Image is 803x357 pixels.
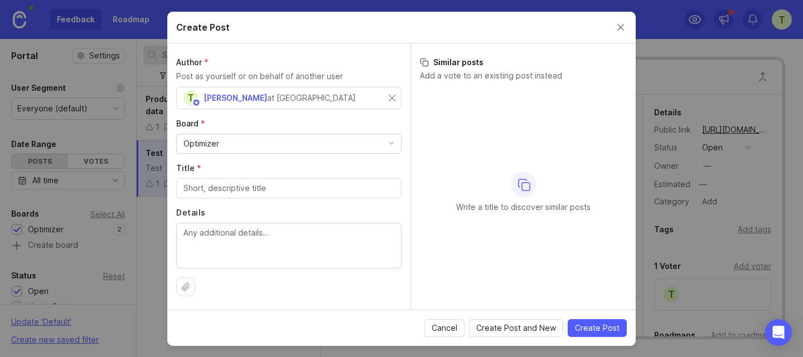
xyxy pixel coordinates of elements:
button: Cancel [424,319,465,337]
label: Details [176,207,401,218]
p: Post as yourself or on behalf of another user [176,70,401,82]
div: T [183,91,198,105]
span: Cancel [432,322,457,334]
p: Add a vote to an existing post instead [420,70,627,81]
h3: Similar posts [420,57,627,68]
div: at [GEOGRAPHIC_DATA] [267,92,356,104]
h2: Create Post [176,21,230,34]
span: Title (required) [176,163,201,173]
p: Write a title to discover similar posts [456,202,591,213]
span: Create Post and New [476,322,556,334]
input: Short, descriptive title [183,182,394,194]
div: Optimizer [183,138,219,150]
button: Create Post [568,319,627,337]
span: [PERSON_NAME] [204,93,267,102]
span: Board (required) [176,119,205,128]
button: Close create post modal [615,21,627,33]
div: Open Intercom Messenger [765,319,792,346]
span: Author (required) [176,57,209,67]
button: Create Post and New [469,319,563,337]
span: Create Post [575,322,620,334]
img: member badge [192,98,201,106]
